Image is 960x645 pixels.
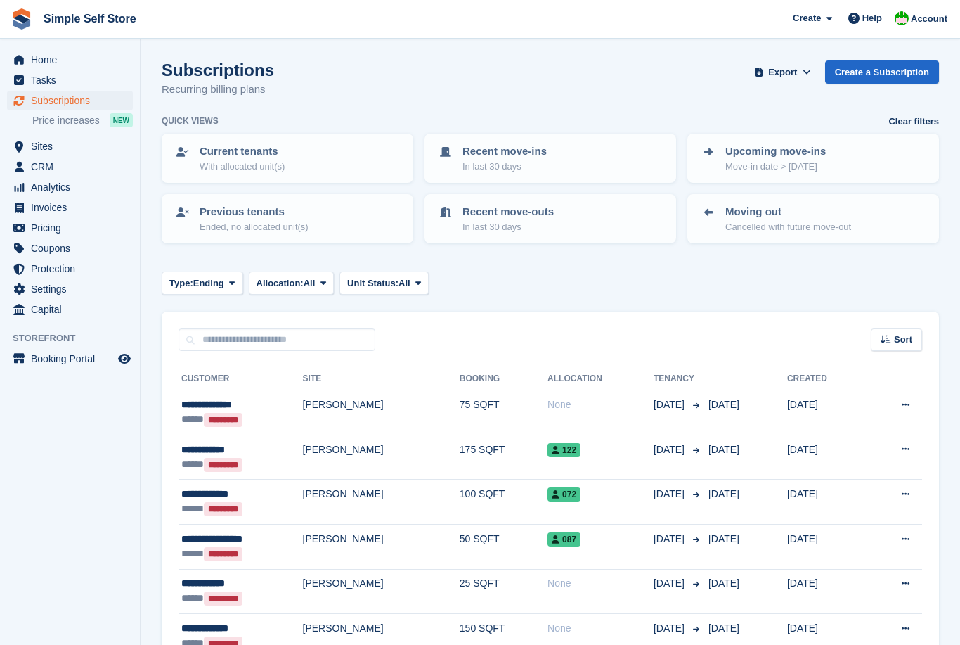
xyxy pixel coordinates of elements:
[793,11,821,25] span: Create
[169,276,193,290] span: Type:
[303,569,460,614] td: [PERSON_NAME]
[31,198,115,217] span: Invoices
[162,272,243,295] button: Type: Ending
[31,238,115,258] span: Coupons
[31,70,115,90] span: Tasks
[110,113,133,127] div: NEW
[708,399,739,410] span: [DATE]
[689,135,938,181] a: Upcoming move-ins Move-in date > [DATE]
[654,532,687,547] span: [DATE]
[725,160,826,174] p: Move-in date > [DATE]
[654,442,687,457] span: [DATE]
[460,368,547,390] th: Booking
[7,259,133,279] a: menu
[654,487,687,502] span: [DATE]
[787,390,865,435] td: [DATE]
[303,390,460,435] td: [PERSON_NAME]
[200,204,309,220] p: Previous tenants
[462,160,547,174] p: In last 30 days
[162,60,274,79] h1: Subscriptions
[163,135,412,181] a: Current tenants With allocated unit(s)
[31,91,115,110] span: Subscriptions
[31,279,115,299] span: Settings
[7,91,133,110] a: menu
[460,390,547,435] td: 75 SQFT
[31,136,115,156] span: Sites
[708,444,739,455] span: [DATE]
[426,135,675,181] a: Recent move-ins In last 30 days
[7,198,133,217] a: menu
[31,218,115,238] span: Pricing
[200,220,309,234] p: Ended, no allocated unit(s)
[460,480,547,525] td: 100 SQFT
[888,115,939,129] a: Clear filters
[304,276,316,290] span: All
[347,276,398,290] span: Unit Status:
[547,576,654,591] div: None
[708,622,739,634] span: [DATE]
[654,368,703,390] th: Tenancy
[7,70,133,90] a: menu
[32,113,133,128] a: Price increases NEW
[116,350,133,367] a: Preview store
[787,435,865,480] td: [DATE]
[32,114,100,127] span: Price increases
[162,115,219,127] h6: Quick views
[31,157,115,177] span: CRM
[162,82,274,98] p: Recurring billing plans
[547,621,654,636] div: None
[303,524,460,569] td: [PERSON_NAME]
[689,196,938,242] a: Moving out Cancelled with future move-out
[339,272,429,295] button: Unit Status: All
[787,569,865,614] td: [DATE]
[894,333,912,347] span: Sort
[303,480,460,525] td: [PERSON_NAME]
[725,204,851,220] p: Moving out
[862,11,882,25] span: Help
[462,143,547,160] p: Recent move-ins
[38,7,142,30] a: Simple Self Store
[249,272,335,295] button: Allocation: All
[462,204,554,220] p: Recent move-outs
[787,524,865,569] td: [DATE]
[7,218,133,238] a: menu
[460,569,547,614] td: 25 SQFT
[179,368,303,390] th: Customer
[708,533,739,544] span: [DATE]
[7,157,133,177] a: menu
[31,50,115,70] span: Home
[462,220,554,234] p: In last 30 days
[547,487,580,502] span: 072
[654,576,687,591] span: [DATE]
[7,279,133,299] a: menu
[547,368,654,390] th: Allocation
[303,368,460,390] th: Site
[654,397,687,412] span: [DATE]
[31,300,115,319] span: Capital
[752,60,814,84] button: Export
[547,443,580,457] span: 122
[654,621,687,636] span: [DATE]
[7,177,133,197] a: menu
[725,220,851,234] p: Cancelled with future move-out
[895,11,909,25] img: David McCutcheon
[460,524,547,569] td: 50 SQFT
[303,435,460,480] td: [PERSON_NAME]
[13,331,140,345] span: Storefront
[200,160,285,174] p: With allocated unit(s)
[257,276,304,290] span: Allocation:
[547,532,580,547] span: 087
[460,435,547,480] td: 175 SQFT
[31,177,115,197] span: Analytics
[7,349,133,369] a: menu
[787,480,865,525] td: [DATE]
[31,349,115,369] span: Booking Portal
[7,50,133,70] a: menu
[31,259,115,279] span: Protection
[7,136,133,156] a: menu
[725,143,826,160] p: Upcoming move-ins
[200,143,285,160] p: Current tenants
[547,397,654,412] div: None
[7,300,133,319] a: menu
[193,276,224,290] span: Ending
